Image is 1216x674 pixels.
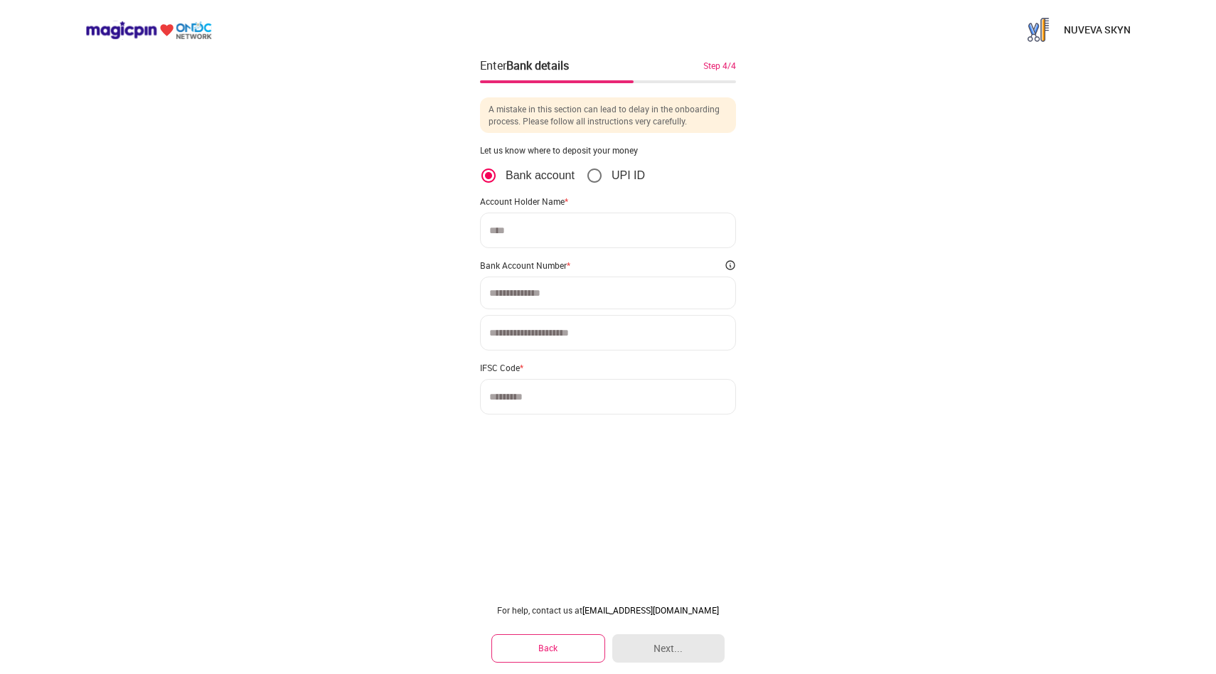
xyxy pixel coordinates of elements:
[506,168,575,183] p: Bank account
[491,604,725,616] div: For help, contact us at
[480,196,736,207] div: Account Holder Name
[1024,16,1052,44] img: bw_xX0sJp4QnnUQd6Tb7eyzPr3_CXVRI74O9bB8UmVCCC3mSVTEo_oqYDUTGehJpCehqD_faC2JJfTyTeX4--IwoIyY
[506,58,569,73] div: Bank details
[582,604,719,616] a: [EMAIL_ADDRESS][DOMAIN_NAME]
[725,260,736,271] img: informationCircleBlack.2195f373.svg
[703,59,736,72] div: Step 4/4
[480,57,569,74] div: Enter
[612,168,645,183] p: UPI ID
[480,144,736,156] div: Let us know where to deposit your money
[480,362,736,373] div: IFSC Code
[612,634,725,663] button: Next...
[480,167,645,184] div: position
[480,97,736,133] div: A mistake in this section can lead to delay in the onboarding process. Please follow all instruct...
[491,634,605,662] button: Back
[480,260,570,271] div: Bank Account Number
[85,21,212,40] img: ondc-logo-new-small.8a59708e.svg
[1064,23,1131,37] p: NUVEVA SKYN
